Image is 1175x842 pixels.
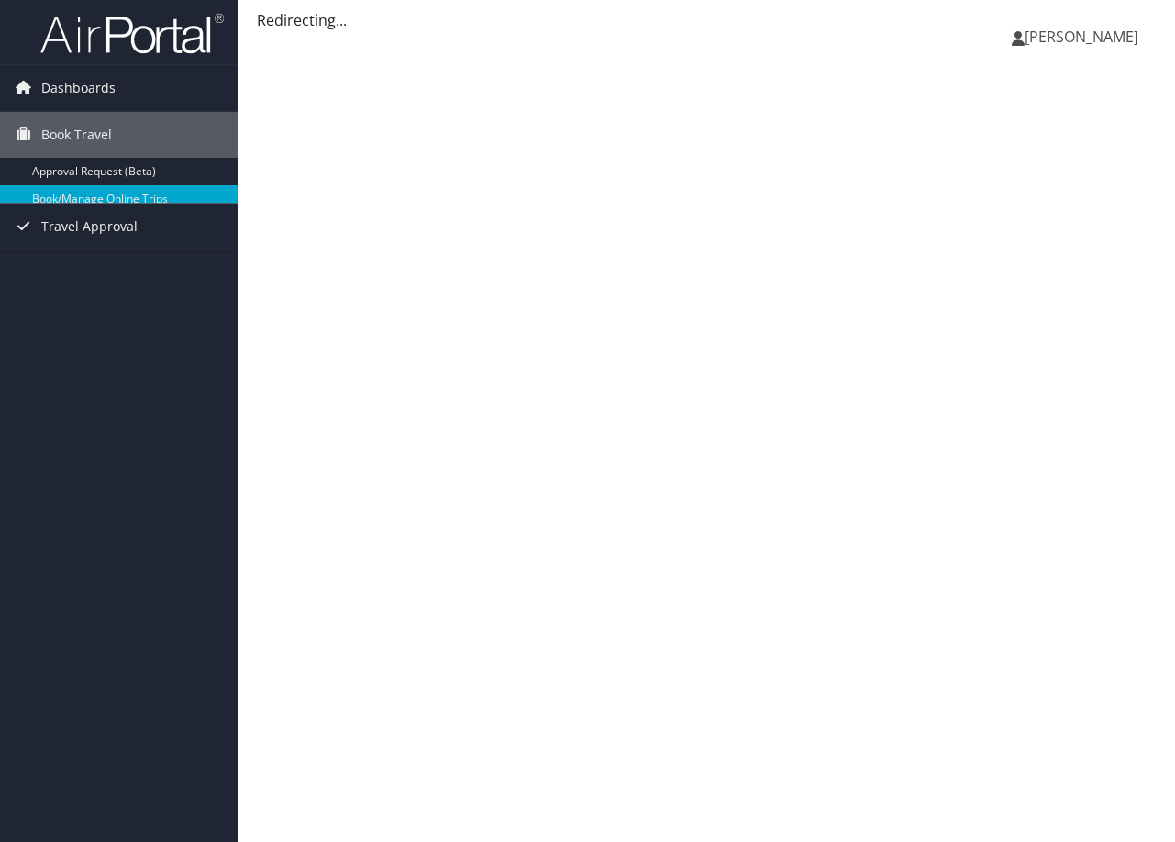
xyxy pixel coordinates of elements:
span: Dashboards [41,65,116,111]
div: Redirecting... [257,9,1157,31]
img: airportal-logo.png [40,12,224,55]
a: [PERSON_NAME] [1012,9,1157,64]
span: Travel Approval [41,204,138,249]
span: [PERSON_NAME] [1025,27,1138,47]
span: Book Travel [41,112,112,158]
